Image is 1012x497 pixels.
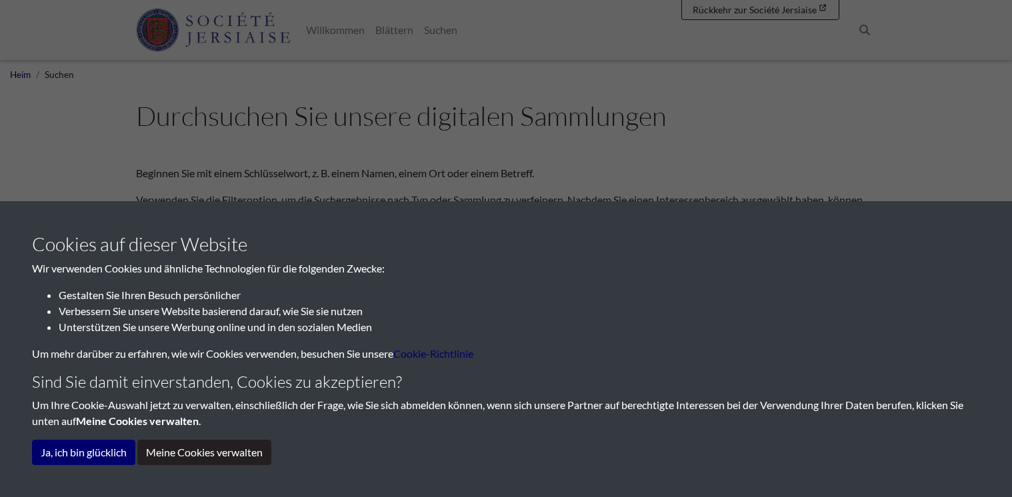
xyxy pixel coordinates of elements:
[32,260,980,276] p: Wir verwenden Cookies und ähnliche Technologien für die folgenden Zwecke:
[32,372,980,392] h4: Sind Sie damit einverstanden, Cookies zu akzeptieren?
[32,346,980,362] p: Um mehr darüber zu erfahren, wie wir Cookies verwenden, besuchen Sie unsere
[59,319,980,335] li: Unterstützen Sie unsere Werbung online und in den sozialen Medien
[32,233,980,256] h3: Cookies auf dieser Website
[32,397,980,429] p: Um Ihre Cookie-Auswahl jetzt zu verwalten, einschließlich der Frage, wie Sie sich abmelden können...
[59,287,980,303] li: Gestalten Sie Ihren Besuch persönlicher
[137,440,271,465] button: Meine Cookies verwalten
[32,440,135,465] button: Ja, ich bin glücklich
[59,303,980,319] li: Verbessern Sie unsere Website basierend darauf, wie Sie sie nutzen
[393,347,473,360] a: Erfahren Sie mehr über Cookies
[76,414,199,427] strong: Meine Cookies verwalten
